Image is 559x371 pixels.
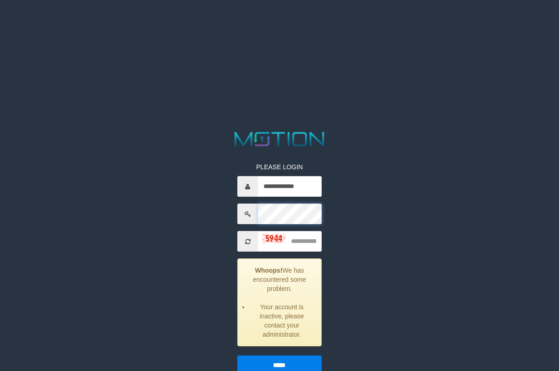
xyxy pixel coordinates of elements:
img: captcha [263,234,285,243]
strong: Whoops! [255,267,282,274]
p: PLEASE LOGIN [237,162,321,172]
li: Your account is inactive, please contact your administrator. [249,302,314,339]
img: MOTION_logo.png [230,129,329,149]
div: We has encountered some problem. [237,258,321,346]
